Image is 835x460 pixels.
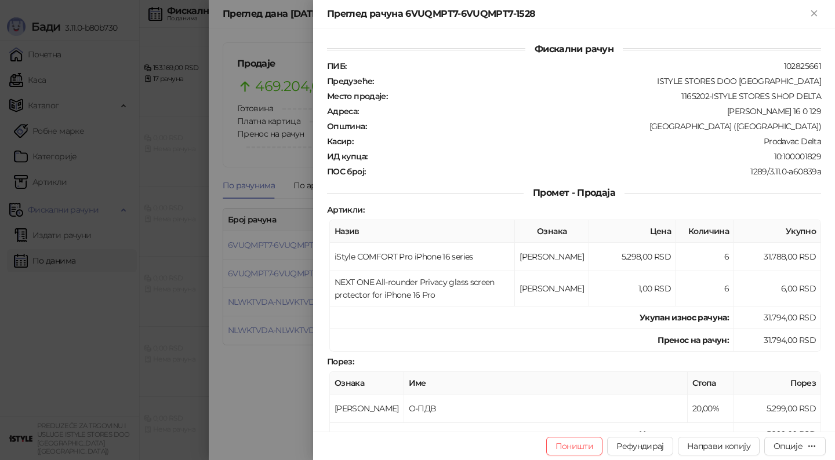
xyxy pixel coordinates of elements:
[330,271,515,306] td: NEXT ONE All-rounder Privacy glass screen protector for iPhone 16 Pro
[734,423,821,446] td: 5.299,00 RSD
[515,271,589,306] td: [PERSON_NAME]
[607,437,673,455] button: Рефундирај
[327,7,807,21] div: Преглед рачуна 6VUQMPT7-6VUQMPT7-1528
[687,441,750,451] span: Направи копију
[327,136,353,147] strong: Касир :
[327,205,364,215] strong: Артикли :
[404,372,688,395] th: Име
[347,61,822,71] div: 102825661
[360,106,822,116] div: [PERSON_NAME] 16 0 129
[389,91,822,101] div: 1165202-ISTYLE STORES SHOP DELTA
[589,271,676,306] td: 1,00 RSD
[734,395,821,423] td: 5.299,00 RSD
[327,121,366,132] strong: Општина :
[688,395,734,423] td: 20,00%
[640,429,729,439] strong: Укупан износ пореза:
[327,356,354,367] strong: Порез :
[734,220,821,243] th: Укупно
[327,61,346,71] strong: ПИБ :
[640,312,729,323] strong: Укупан износ рачуна :
[734,372,821,395] th: Порез
[354,136,822,147] div: Prodavac Delta
[524,187,625,198] span: Промет - Продаја
[734,243,821,271] td: 31.788,00 RSD
[327,151,367,162] strong: ИД купца :
[688,372,734,395] th: Стопа
[589,243,676,271] td: 5.298,00 RSD
[330,243,515,271] td: iStyle COMFORT Pro iPhone 16 series
[327,91,387,101] strong: Место продаје :
[327,166,365,177] strong: ПОС број :
[807,7,821,21] button: Close
[330,372,404,395] th: Ознака
[368,151,822,162] div: 10:100001829
[678,437,760,455] button: Направи копију
[327,106,359,116] strong: Адреса :
[676,220,734,243] th: Количина
[375,76,822,86] div: ISTYLE STORES DOO [GEOGRAPHIC_DATA]
[368,121,822,132] div: [GEOGRAPHIC_DATA] ([GEOGRAPHIC_DATA])
[515,220,589,243] th: Ознака
[546,437,603,455] button: Поништи
[589,220,676,243] th: Цена
[327,76,374,86] strong: Предузеће :
[330,395,404,423] td: [PERSON_NAME]
[658,335,729,345] strong: Пренос на рачун :
[764,437,826,455] button: Опције
[734,306,821,329] td: 31.794,00 RSD
[676,271,734,306] td: 6
[774,441,803,451] div: Опције
[366,166,822,177] div: 1289/3.11.0-a60839a
[515,243,589,271] td: [PERSON_NAME]
[330,220,515,243] th: Назив
[734,271,821,306] td: 6,00 RSD
[525,43,623,54] span: Фискални рачун
[404,395,688,423] td: О-ПДВ
[734,329,821,352] td: 31.794,00 RSD
[676,243,734,271] td: 6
